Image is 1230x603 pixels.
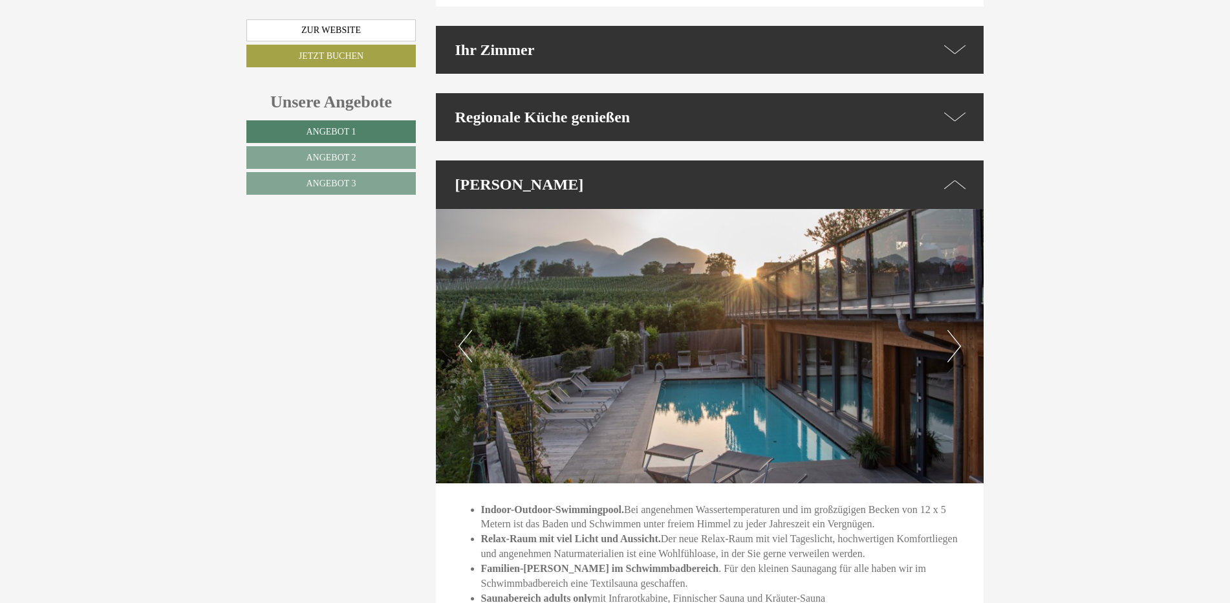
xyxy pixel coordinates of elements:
a: Jetzt buchen [246,45,416,67]
span: Angebot 1 [306,127,356,137]
div: [PERSON_NAME] [436,160,984,208]
div: Unsere Angebote [246,90,416,114]
button: Next [947,330,961,362]
strong: Indoor-Outdoor-Swimmingpool. [481,504,625,515]
span: Angebot 2 [306,153,356,162]
button: Previous [459,330,472,362]
li: . Für den kleinen Saunagang für alle haben wir im Schwimmbadbereich eine Textilsauna geschaffen. [481,562,965,591]
strong: Relax-Raum mit viel Licht und Aussicht. [481,533,661,544]
div: Ihr Zimmer [436,26,984,74]
li: Der neue Relax-Raum mit viel Tageslicht, hochwertigen Komfortliegen und angenehmen Naturmateriali... [481,532,965,562]
span: Angebot 3 [306,179,356,188]
div: Regionale Küche genießen [436,93,984,141]
strong: Familien-[PERSON_NAME] im Schwimmbadbereich [481,563,719,574]
li: Bei angenehmen Wassertemperaturen und im großzügigen Becken von 12 x 5 Metern ist das Baden und S... [481,503,965,532]
a: Zur Website [246,19,416,41]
